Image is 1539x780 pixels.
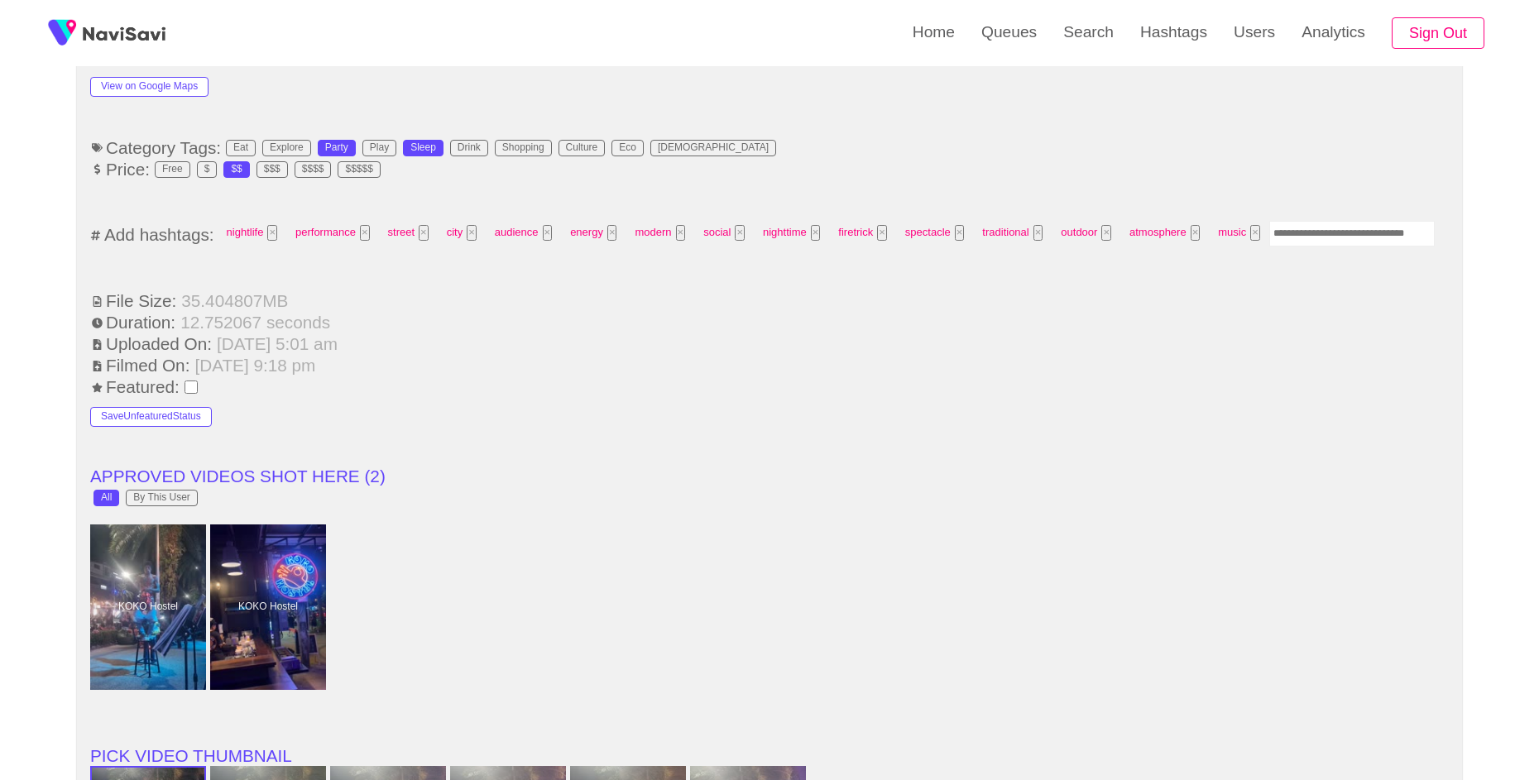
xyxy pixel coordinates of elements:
[543,225,553,241] button: Tag at index 4 with value 7829 focussed. Press backspace to remove
[180,291,290,311] span: 35.404807 MB
[90,356,191,376] span: Filmed On:
[467,225,477,241] button: Tag at index 3 with value 2349 focussed. Press backspace to remove
[90,313,177,333] span: Duration:
[419,225,429,241] button: Tag at index 2 with value 2459 focussed. Press backspace to remove
[1033,225,1043,241] button: Tag at index 11 with value 2541 focussed. Press backspace to remove
[101,492,112,504] div: All
[1124,220,1205,246] span: atmosphere
[290,220,375,246] span: performance
[877,225,887,241] button: Tag at index 9 with value 478241 focussed. Press backspace to remove
[490,220,557,246] span: audience
[90,74,209,93] a: View on Google Maps
[900,220,970,246] span: spectacle
[607,225,617,241] button: Tag at index 5 with value 2749 focussed. Press backspace to remove
[370,142,389,154] div: Play
[1269,221,1435,246] input: Enter tag here and press return
[1101,225,1111,241] button: Tag at index 12 with value 2290 focussed. Press backspace to remove
[231,164,242,175] div: $$
[222,220,282,246] span: nightlife
[698,220,750,246] span: social
[90,746,1449,766] li: PICK VIDEO THUMBNAIL
[90,138,223,158] span: Category Tags:
[1392,17,1484,50] button: Sign Out
[90,377,181,397] span: Featured:
[267,225,277,241] button: Tag at index 0 with value 2404 focussed. Press backspace to remove
[1213,220,1265,246] span: music
[410,142,436,154] div: Sleep
[90,77,209,97] button: View on Google Maps
[193,356,317,376] span: [DATE] 9:18 pm
[90,334,213,354] span: Uploaded On:
[133,492,189,504] div: By This User
[90,407,212,427] button: SaveUnfeaturedStatus
[676,225,686,241] button: Tag at index 6 with value 2390 focussed. Press backspace to remove
[210,524,330,690] a: KOKO HostelKOKO Hostel
[1250,225,1260,241] button: Tag at index 14 with value 5917 focussed. Press backspace to remove
[270,142,304,154] div: Explore
[90,524,210,690] a: KOKO HostelKOKO Hostel
[565,220,621,246] span: energy
[955,225,965,241] button: Tag at index 10 with value 3240 focussed. Press backspace to remove
[360,225,370,241] button: Tag at index 1 with value 3558 focussed. Press backspace to remove
[619,142,636,154] div: Eco
[833,220,891,246] span: firetrick
[758,220,825,246] span: nighttime
[442,220,482,246] span: city
[90,467,1449,486] li: APPROVED VIDEOS SHOT HERE ( 2 )
[502,142,544,154] div: Shopping
[977,220,1048,246] span: traditional
[83,25,165,41] img: fireSpot
[233,142,248,154] div: Eat
[103,225,216,245] span: Add hashtags:
[458,142,481,154] div: Drink
[811,225,821,241] button: Tag at index 8 with value 2297 focussed. Press backspace to remove
[383,220,434,246] span: street
[204,164,210,175] div: $
[41,12,83,54] img: fireSpot
[90,160,151,179] span: Price:
[179,313,332,333] span: 12.752067 seconds
[215,334,339,354] span: [DATE] 5:01 am
[658,142,769,154] div: [DEMOGRAPHIC_DATA]
[345,164,372,175] div: $$$$$
[325,142,348,154] div: Party
[90,291,178,311] span: File Size:
[1056,220,1116,246] span: outdoor
[264,164,280,175] div: $$$
[735,225,745,241] button: Tag at index 7 with value 2294 focussed. Press backspace to remove
[162,164,183,175] div: Free
[630,220,690,246] span: modern
[566,142,598,154] div: Culture
[302,164,324,175] div: $$$$
[1191,225,1201,241] button: Tag at index 13 with value 2562 focussed. Press backspace to remove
